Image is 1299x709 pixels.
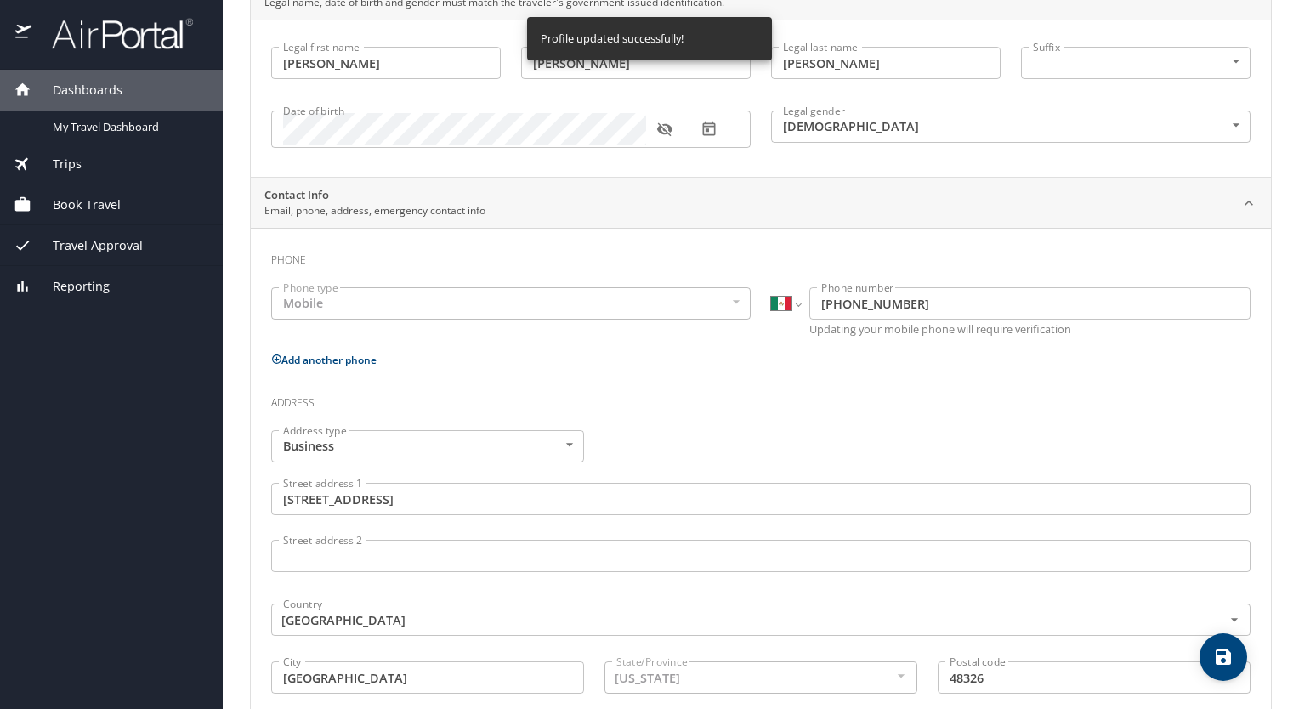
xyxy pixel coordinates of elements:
[771,111,1251,143] div: [DEMOGRAPHIC_DATA]
[1200,633,1247,681] button: save
[1224,610,1245,630] button: Open
[271,287,751,320] div: Mobile
[271,384,1251,413] h3: Address
[264,203,485,218] p: Email, phone, address, emergency contact info
[31,196,121,214] span: Book Travel
[1021,47,1251,79] div: ​
[31,236,143,255] span: Travel Approval
[541,22,684,55] div: Profile updated successfully!
[251,20,1271,177] div: Basic InfoLegal name, date of birth and gender must match the traveler's government-issued identi...
[271,353,377,367] button: Add another phone
[33,17,193,50] img: airportal-logo.png
[809,324,1251,335] p: Updating your mobile phone will require verification
[264,187,485,204] h2: Contact Info
[53,119,202,135] span: My Travel Dashboard
[15,17,33,50] img: icon-airportal.png
[31,277,110,296] span: Reporting
[31,155,82,173] span: Trips
[271,430,584,462] div: Business
[31,81,122,99] span: Dashboards
[251,178,1271,229] div: Contact InfoEmail, phone, address, emergency contact info
[271,241,1251,270] h3: Phone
